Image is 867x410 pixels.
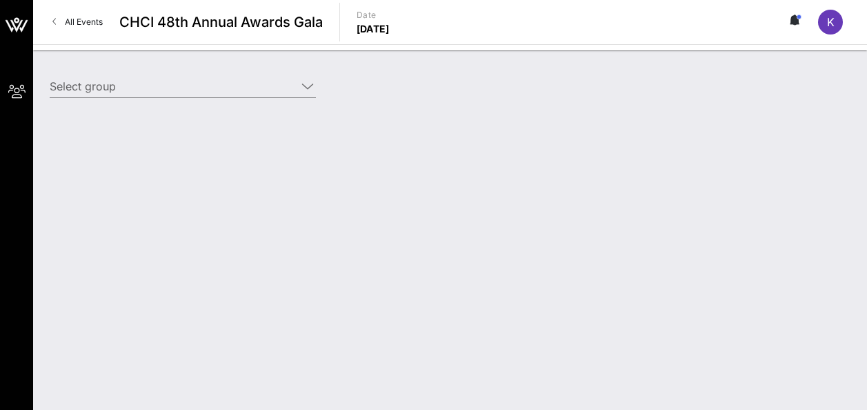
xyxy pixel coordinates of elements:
[65,17,103,27] span: All Events
[818,10,843,35] div: K
[357,22,390,36] p: [DATE]
[357,8,390,22] p: Date
[44,11,111,33] a: All Events
[119,12,323,32] span: CHCI 48th Annual Awards Gala
[827,15,835,29] span: K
